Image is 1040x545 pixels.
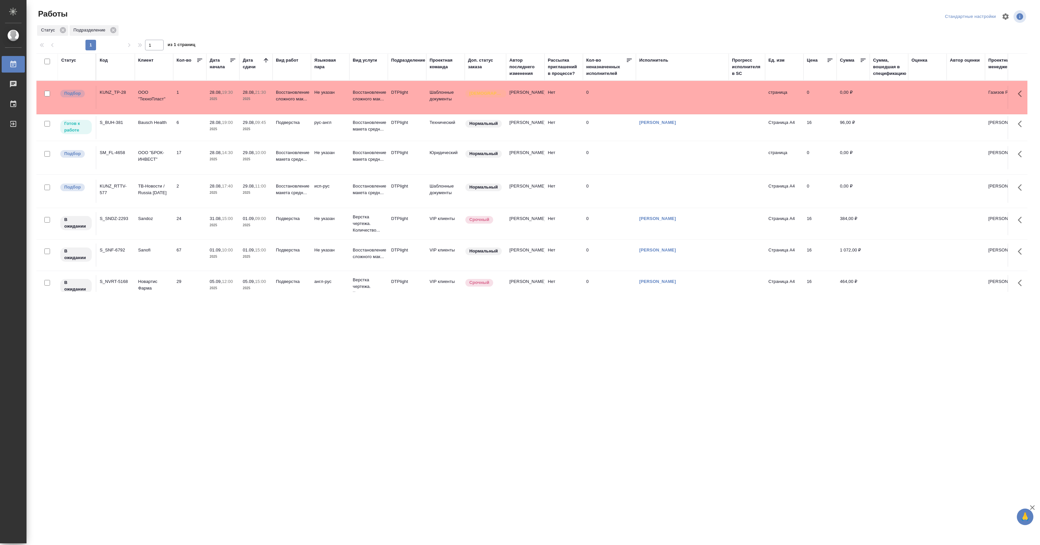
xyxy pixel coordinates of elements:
td: Шаблонные документы [426,86,465,109]
p: 29.08, [243,150,255,155]
td: 6 [173,116,206,139]
div: Исполнитель назначен, приступать к работе пока рано [60,247,92,262]
td: 67 [173,244,206,267]
button: Здесь прячутся важные кнопки [1014,244,1030,259]
td: VIP клиенты [426,212,465,235]
td: 0 [583,212,636,235]
p: Восстановление сложного мак... [353,247,385,260]
p: Bausch Health [138,119,170,126]
p: Восстановление макета средн... [276,183,308,196]
td: страница [765,146,804,169]
p: 15:00 [222,216,233,221]
td: 0 [804,180,837,203]
p: Подверстка [276,278,308,285]
p: ТВ-Новости / Russia [DATE] [138,183,170,196]
p: 2025 [243,96,269,102]
td: [PERSON_NAME] [506,212,545,235]
a: [PERSON_NAME] [639,279,676,284]
p: Нормальный [469,248,498,254]
p: Sanofi [138,247,170,253]
span: Посмотреть информацию [1014,10,1027,23]
div: Доп. статус заказа [468,57,503,70]
td: Юридический [426,146,465,169]
td: Нет [545,180,583,203]
td: 17 [173,146,206,169]
span: Работы [36,9,68,19]
p: Нормальный [469,184,498,191]
button: Здесь прячутся важные кнопки [1014,180,1030,195]
td: [PERSON_NAME] [985,146,1023,169]
p: Подбор [64,90,81,97]
p: Подразделение [74,27,108,33]
td: 0 [583,86,636,109]
div: S_SNDZ-2293 [100,215,131,222]
p: 2025 [210,96,236,102]
td: Не указан [311,86,349,109]
td: Нет [545,275,583,298]
p: 09:00 [255,216,266,221]
td: 16 [804,244,837,267]
p: Sandoz [138,215,170,222]
td: 0 [804,86,837,109]
td: Нет [545,146,583,169]
p: 2025 [210,126,236,133]
td: Не указан [311,146,349,169]
td: 16 [804,116,837,139]
td: 96,00 ₽ [837,116,870,139]
p: Подверстка [276,119,308,126]
p: В ожидании [64,248,88,261]
td: 1 [173,86,206,109]
td: страница [765,86,804,109]
div: Сумма [840,57,854,64]
p: [DEMOGRAPHIC_DATA] [469,90,502,97]
p: Срочный [469,216,489,223]
p: 05.09, [243,279,255,284]
p: Нормальный [469,150,498,157]
div: KUNZ_TP-28 [100,89,131,96]
p: 28.08, [210,120,222,125]
td: [PERSON_NAME] [506,180,545,203]
p: 01.09, [210,247,222,252]
div: Вид работ [276,57,298,64]
div: Оценка [911,57,927,64]
div: SM_FL-4658 [100,149,131,156]
p: 12:00 [222,279,233,284]
button: Здесь прячутся важные кнопки [1014,116,1030,132]
td: [PERSON_NAME] [506,86,545,109]
p: 2025 [210,222,236,229]
div: S_BUH-381 [100,119,131,126]
p: 29.08, [243,120,255,125]
p: 2025 [243,156,269,163]
p: ООО "БРОК-ИНВЕСТ" [138,149,170,163]
td: 0,00 ₽ [837,180,870,203]
p: 2025 [210,285,236,292]
td: DTPlight [388,275,426,298]
td: DTPlight [388,212,426,235]
span: 🙏 [1019,510,1031,524]
div: Код [100,57,108,64]
p: Восстановление макета средн... [353,183,385,196]
span: Настроить таблицу [998,9,1014,25]
div: Можно подбирать исполнителей [60,149,92,158]
p: 19:00 [222,120,233,125]
div: Вид услуги [353,57,377,64]
div: KUNZ_RTTV-577 [100,183,131,196]
p: 19:30 [222,90,233,95]
div: S_SNF-6792 [100,247,131,253]
p: Подверстка [276,247,308,253]
p: 2025 [243,126,269,133]
p: Восстановление макета средн... [353,149,385,163]
div: Рассылка приглашений в процессе? [548,57,580,77]
td: 0,00 ₽ [837,146,870,169]
td: Страница А4 [765,275,804,298]
p: Верстка чертежа. Количество... [353,214,385,234]
td: Нет [545,212,583,235]
div: Автор последнего изменения [509,57,541,77]
p: 15:00 [255,247,266,252]
div: Языковая пара [314,57,346,70]
div: Автор оценки [950,57,980,64]
p: 11:00 [255,184,266,189]
td: [PERSON_NAME] [506,275,545,298]
td: рус-англ [311,116,349,139]
div: Статус [61,57,76,64]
